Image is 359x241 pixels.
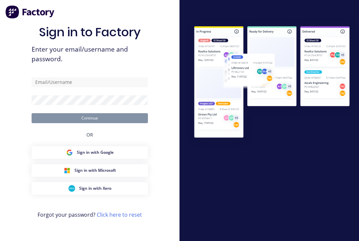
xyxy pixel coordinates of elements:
img: Microsoft Sign in [64,167,70,174]
img: Google Sign in [66,149,73,156]
span: Sign in with Google [77,149,114,155]
span: Enter your email/username and password. [32,45,148,64]
div: OR [86,123,93,146]
button: Google Sign inSign in with Google [32,146,148,159]
input: Email/Username [32,77,148,87]
span: Forgot your password? [38,211,142,219]
h1: Sign in to Factory [39,25,141,39]
img: Factory [5,5,55,19]
button: Xero Sign inSign in with Xero [32,182,148,195]
button: Continue [32,113,148,123]
img: Sign in [185,18,359,148]
button: Microsoft Sign inSign in with Microsoft [32,164,148,177]
img: Xero Sign in [68,185,75,192]
a: Click here to reset [97,211,142,218]
span: Sign in with Microsoft [74,167,116,173]
span: Sign in with Xero [79,185,111,191]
